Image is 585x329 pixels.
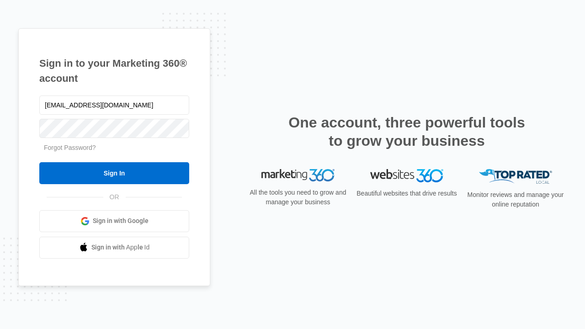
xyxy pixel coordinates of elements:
[39,237,189,259] a: Sign in with Apple Id
[39,162,189,184] input: Sign In
[370,169,443,182] img: Websites 360
[39,210,189,232] a: Sign in with Google
[247,188,349,207] p: All the tools you need to grow and manage your business
[91,243,150,252] span: Sign in with Apple Id
[39,56,189,86] h1: Sign in to your Marketing 360® account
[93,216,149,226] span: Sign in with Google
[39,96,189,115] input: Email
[286,113,528,150] h2: One account, three powerful tools to grow your business
[103,192,126,202] span: OR
[356,189,458,198] p: Beautiful websites that drive results
[479,169,552,184] img: Top Rated Local
[261,169,335,182] img: Marketing 360
[44,144,96,151] a: Forgot Password?
[464,190,567,209] p: Monitor reviews and manage your online reputation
